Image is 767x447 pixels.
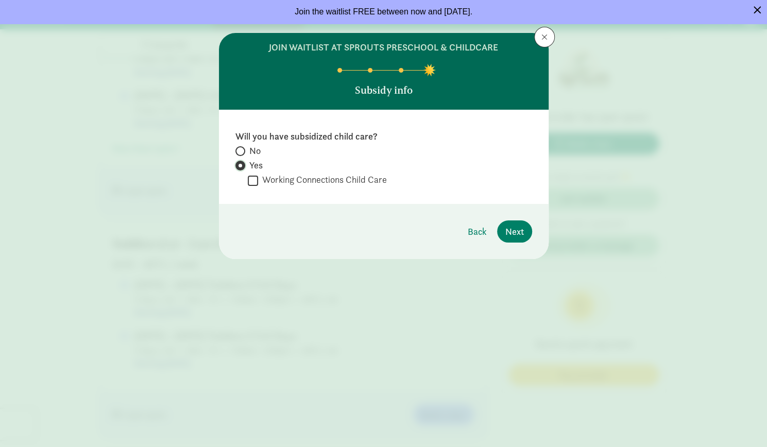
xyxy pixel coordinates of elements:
button: Next [497,220,532,243]
span: Next [505,225,524,238]
span: Yes [249,159,263,171]
span: Back [468,225,487,238]
label: Working Connections Child Care [258,174,387,186]
h6: join waitlist at Sprouts Preschool & Childcare [269,41,498,54]
span: No [249,145,261,157]
label: Will you have subsidized child care? [235,130,532,143]
p: Subsidy info [355,83,413,97]
button: Back [459,220,495,243]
